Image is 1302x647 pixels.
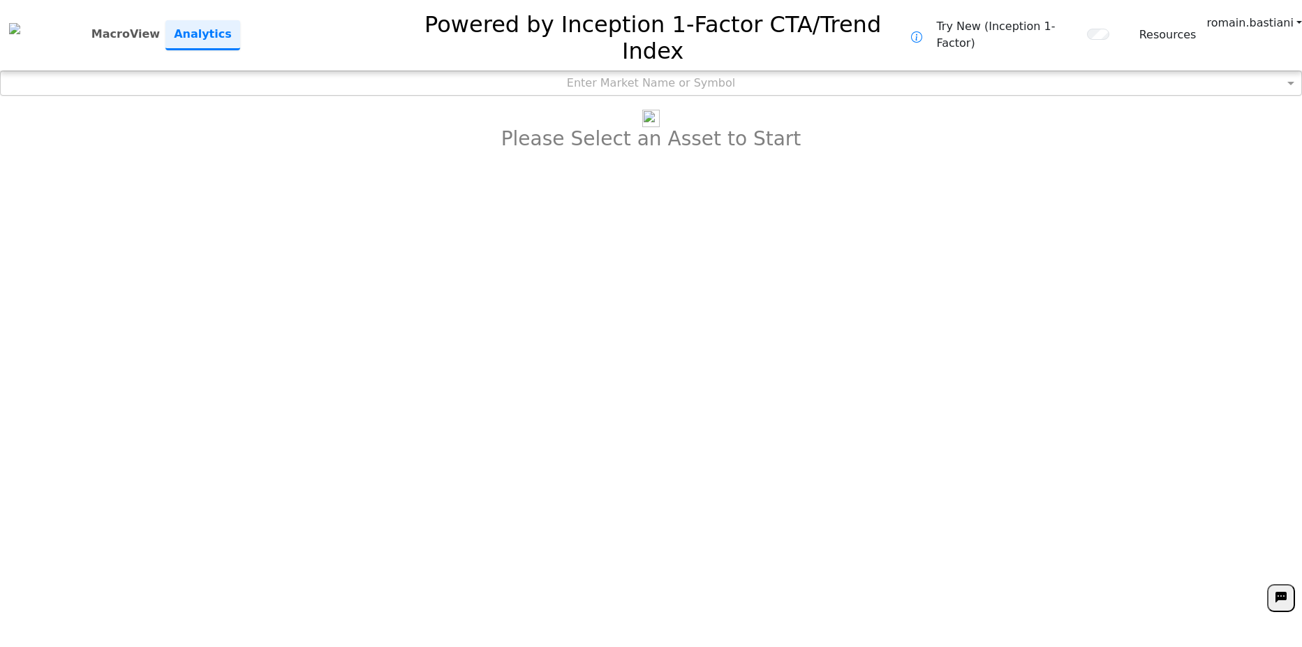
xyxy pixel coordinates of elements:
span: Try New (Inception 1-Factor) [936,18,1079,52]
img: logo%20black.png [9,23,20,34]
img: bar-chart.png [642,110,660,127]
a: MacroView [86,20,165,48]
a: Resources [1139,27,1197,43]
a: romain.bastiani [1206,15,1302,31]
h2: Powered by Inception 1-Factor CTA/Trend Index [394,6,912,65]
a: Analytics [165,20,240,50]
div: Enter Market Name or Symbol [1,71,1301,95]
